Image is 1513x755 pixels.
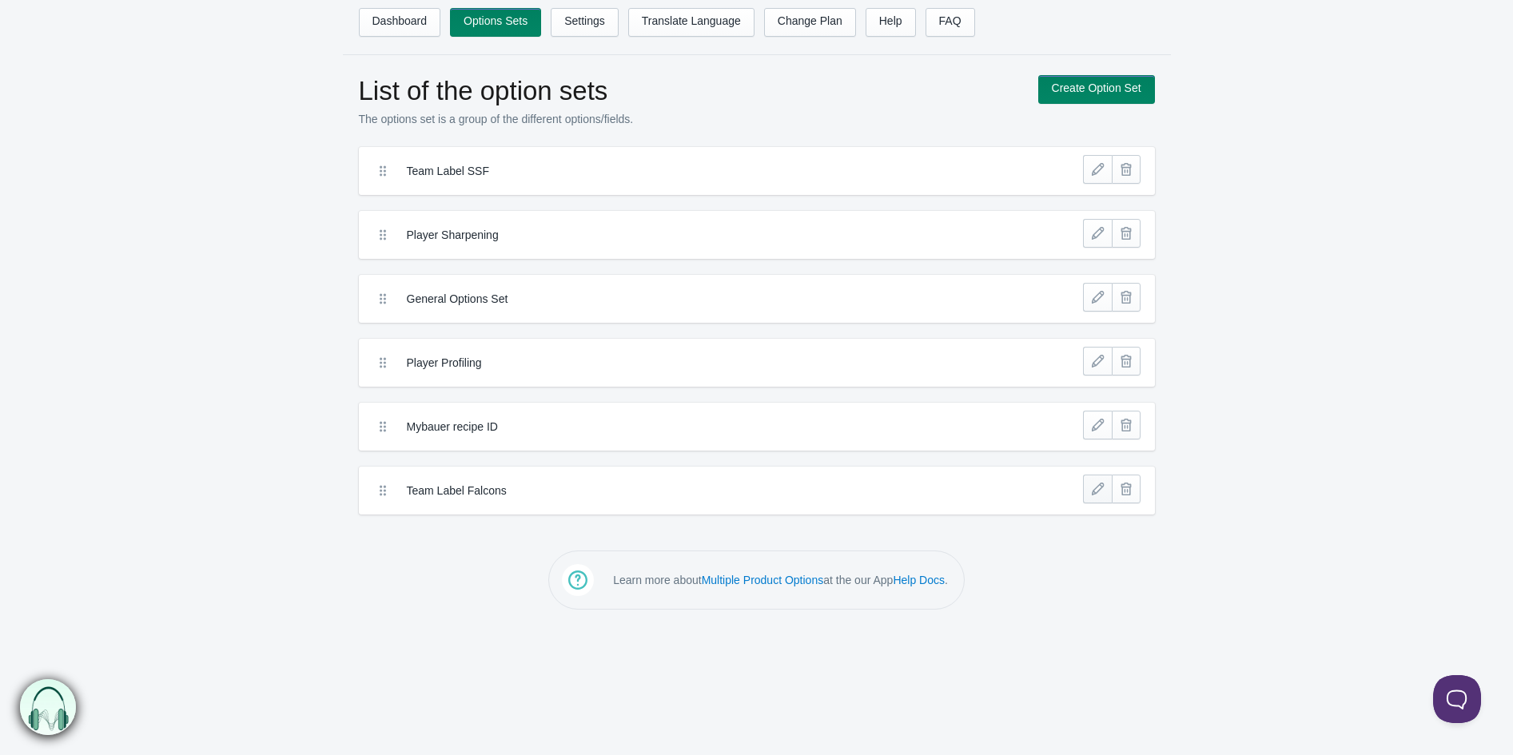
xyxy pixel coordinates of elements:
label: General Options Set [407,291,989,307]
img: bxm.png [20,678,77,735]
a: Multiple Product Options [702,574,824,586]
a: Options Sets [450,8,541,37]
a: Help [866,8,916,37]
iframe: Toggle Customer Support [1433,675,1481,723]
label: Mybauer recipe ID [407,419,989,435]
label: Player Sharpening [407,227,989,243]
a: Help Docs [893,574,945,586]
label: Team Label SSF [407,163,989,179]
h1: List of the option sets [359,75,1022,107]
a: FAQ [926,8,975,37]
label: Player Profiling [407,355,989,371]
p: Learn more about at the our App . [613,572,948,588]
a: Change Plan [764,8,856,37]
p: The options set is a group of the different options/fields. [359,111,1022,127]
a: Create Option Set [1038,75,1155,104]
a: Settings [551,8,619,37]
a: Translate Language [628,8,755,37]
label: Team Label Falcons [407,483,989,499]
a: Dashboard [359,8,441,37]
